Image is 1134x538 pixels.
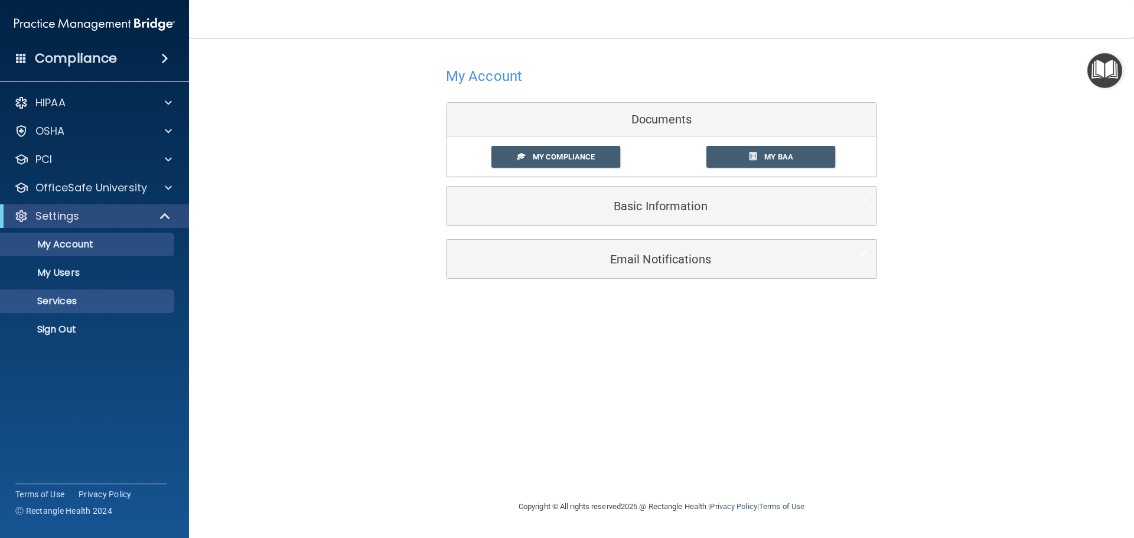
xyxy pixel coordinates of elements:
[8,267,169,279] p: My Users
[14,96,172,110] a: HIPAA
[14,12,175,36] img: PMB logo
[35,50,117,67] h4: Compliance
[446,69,522,84] h4: My Account
[79,488,132,500] a: Privacy Policy
[8,324,169,335] p: Sign Out
[8,239,169,250] p: My Account
[533,152,595,161] span: My Compliance
[35,152,52,167] p: PCI
[447,103,876,137] div: Documents
[14,209,171,223] a: Settings
[15,488,64,500] a: Terms of Use
[1087,53,1122,88] button: Open Resource Center
[15,505,112,517] span: Ⓒ Rectangle Health 2024
[455,193,868,219] a: Basic Information
[759,502,804,511] a: Terms of Use
[35,209,79,223] p: Settings
[455,200,832,213] h5: Basic Information
[446,488,877,526] div: Copyright © All rights reserved 2025 @ Rectangle Health | |
[14,152,172,167] a: PCI
[14,181,172,195] a: OfficeSafe University
[35,96,66,110] p: HIPAA
[35,181,147,195] p: OfficeSafe University
[710,502,757,511] a: Privacy Policy
[455,246,868,272] a: Email Notifications
[455,253,832,266] h5: Email Notifications
[35,124,65,138] p: OSHA
[764,152,793,161] span: My BAA
[14,124,172,138] a: OSHA
[8,295,169,307] p: Services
